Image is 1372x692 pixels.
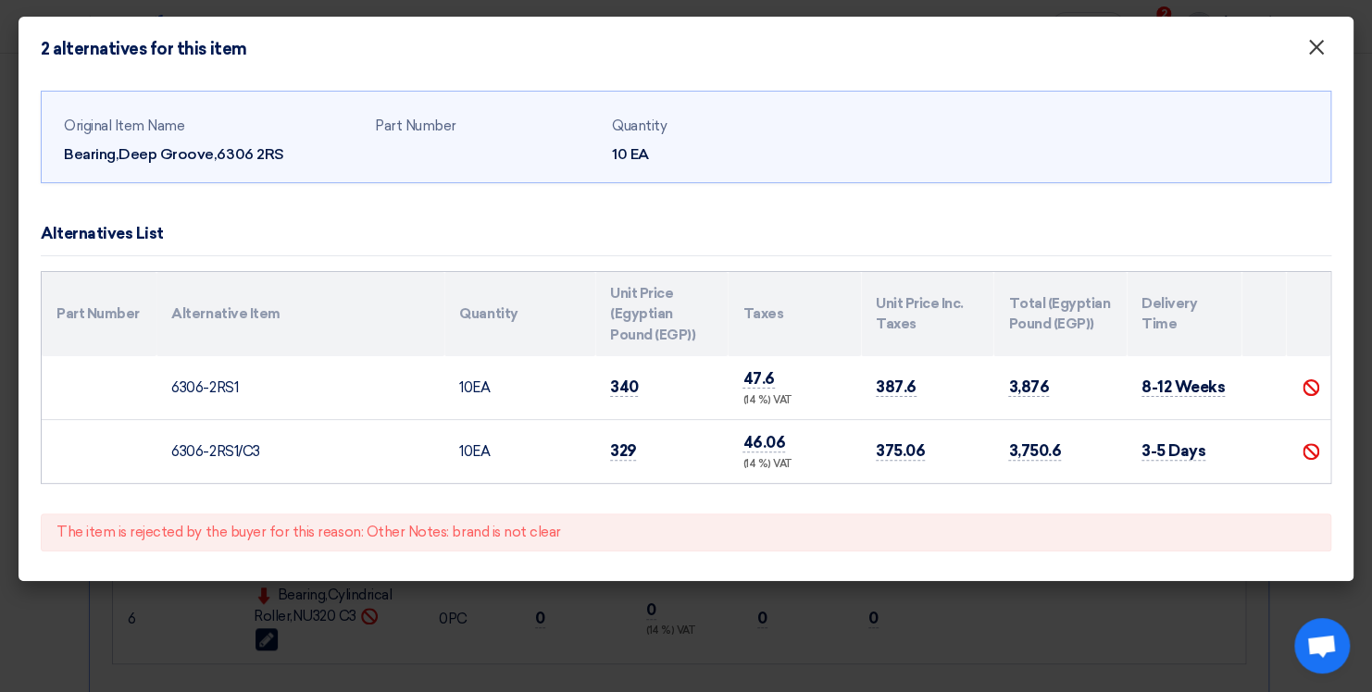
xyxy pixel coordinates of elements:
div: (14 %) VAT [742,393,846,409]
span: Notes: brand is not clear [408,524,561,540]
div: Alternatives List [41,222,164,246]
span: 3,876 [1008,377,1049,397]
span: 3-5 Days [1141,441,1205,461]
div: Bearing,Deep Groove,6306 2RS [64,143,360,166]
th: Total (Egyptian Pound (EGP)) [993,272,1127,357]
div: Quantity [612,116,834,137]
span: 387.6 [876,377,917,397]
th: Delivery Time [1127,272,1241,357]
button: Close [1292,30,1341,67]
td: EA [444,356,595,420]
span: 47.6 [742,369,774,389]
div: Part Number [375,116,597,137]
span: 329 [610,441,637,461]
th: Quantity [444,272,595,357]
span: 10 [459,443,472,460]
div: 10 EA [612,143,834,166]
th: Unit Price (Egyptian Pound (EGP)) [595,272,729,357]
span: 46.06 [742,433,785,452]
span: Other [367,524,405,540]
td: EA [444,420,595,484]
h4: 2 alternatives for this item [41,39,247,59]
th: Alternative Item [156,272,444,357]
span: 8-12 Weeks [1141,377,1225,397]
span: 3,750.6 [1008,441,1061,461]
td: 6306-2RS1/C3 [156,420,444,484]
div: Open chat [1294,618,1350,673]
span: × [1307,33,1326,70]
span: The item is rejected by the buyer for this reason: [56,524,363,540]
th: Unit Price Inc. Taxes [861,272,994,357]
div: (14 %) VAT [742,457,846,473]
td: 6306-2RS1 [156,356,444,420]
span: 375.06 [876,441,925,461]
th: Part Number [42,272,156,357]
span: 10 [459,379,472,396]
th: Taxes [728,272,861,357]
div: Original Item Name [64,116,360,137]
span: 340 [610,377,639,397]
